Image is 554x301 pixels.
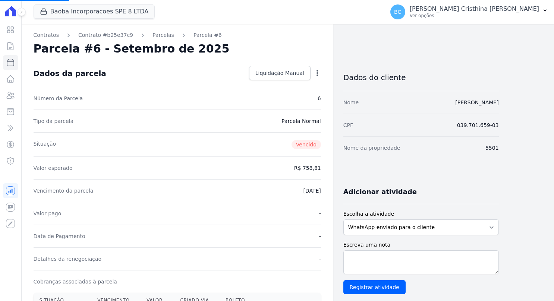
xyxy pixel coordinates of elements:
dt: Número da Parcela [34,95,83,102]
button: Baoba Incorporacoes SPE 8 LTDA [34,4,155,19]
dt: CPF [343,121,353,129]
dd: [DATE] [303,187,321,194]
dd: Parcela Normal [281,117,321,125]
a: [PERSON_NAME] [455,99,498,105]
dd: 039.701.659-03 [457,121,499,129]
dd: R$ 758,81 [294,164,321,172]
h3: Dados do cliente [343,73,499,82]
label: Escreva uma nota [343,241,499,249]
p: [PERSON_NAME] Cristhina [PERSON_NAME] [410,5,539,13]
button: BC [PERSON_NAME] Cristhina [PERSON_NAME] Ver opções [384,1,554,22]
dt: Nome da propriedade [343,144,400,152]
dd: - [319,255,321,263]
a: Parcela #6 [193,31,222,39]
dt: Detalhes da renegociação [34,255,102,263]
dd: - [319,232,321,240]
dd: 6 [318,95,321,102]
a: Liquidação Manual [249,66,311,80]
dt: Tipo da parcela [34,117,74,125]
dt: Cobranças associadas à parcela [34,278,117,285]
a: Parcelas [152,31,174,39]
dd: 5501 [485,144,499,152]
dt: Nome [343,99,359,106]
dd: - [319,210,321,217]
dt: Valor pago [34,210,62,217]
h3: Adicionar atividade [343,187,417,196]
div: Dados da parcela [34,69,106,78]
a: Contrato #b25e37c9 [78,31,133,39]
input: Registrar atividade [343,280,406,294]
a: Contratos [34,31,59,39]
dt: Vencimento da parcela [34,187,94,194]
dt: Data de Pagamento [34,232,85,240]
dt: Valor esperado [34,164,73,172]
p: Ver opções [410,13,539,19]
dt: Situação [34,140,56,149]
span: BC [394,9,401,15]
nav: Breadcrumb [34,31,321,39]
span: Liquidação Manual [255,69,304,77]
span: Vencido [292,140,321,149]
label: Escolha a atividade [343,210,499,218]
h2: Parcela #6 - Setembro de 2025 [34,42,230,56]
